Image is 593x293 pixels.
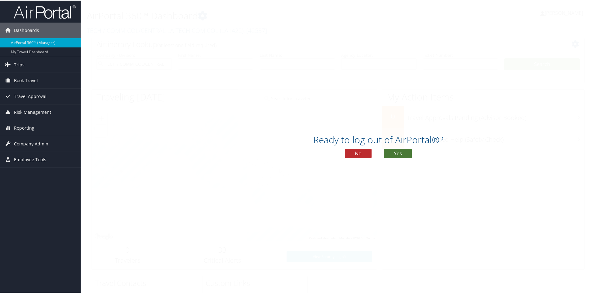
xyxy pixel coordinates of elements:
[14,72,38,88] span: Book Travel
[14,135,48,151] span: Company Admin
[14,151,46,167] span: Employee Tools
[345,148,372,158] button: No
[14,120,34,135] span: Reporting
[14,4,76,19] img: airportal-logo.png
[14,88,47,104] span: Travel Approval
[14,56,25,72] span: Trips
[14,104,51,119] span: Risk Management
[384,148,412,158] button: Yes
[14,22,39,38] span: Dashboards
